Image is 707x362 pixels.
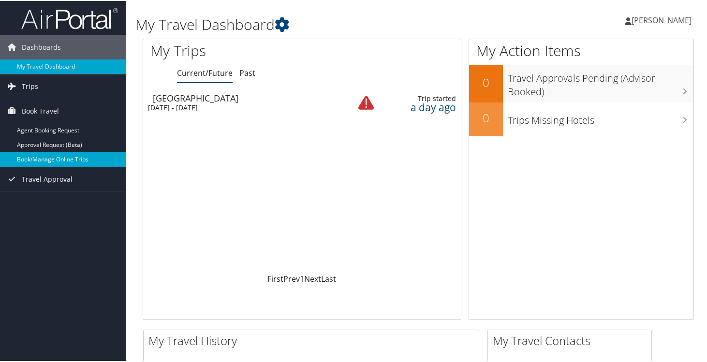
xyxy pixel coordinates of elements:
[135,14,513,34] h1: My Travel Dashboard
[493,332,651,348] h2: My Travel Contacts
[22,166,73,190] span: Travel Approval
[22,98,59,122] span: Book Travel
[22,34,61,58] span: Dashboards
[321,273,336,283] a: Last
[304,273,321,283] a: Next
[632,14,692,25] span: [PERSON_NAME]
[300,273,304,283] a: 1
[383,93,456,102] div: Trip started
[177,67,233,77] a: Current/Future
[21,6,118,29] img: airportal-logo.png
[148,332,479,348] h2: My Travel History
[469,101,693,135] a: 0Trips Missing Hotels
[469,73,503,90] h2: 0
[469,40,693,60] h1: My Action Items
[267,273,283,283] a: First
[508,66,693,98] h3: Travel Approvals Pending (Advisor Booked)
[22,73,38,98] span: Trips
[153,93,341,101] div: [GEOGRAPHIC_DATA]
[283,273,300,283] a: Prev
[239,67,255,77] a: Past
[508,108,693,126] h3: Trips Missing Hotels
[148,102,336,111] div: [DATE] - [DATE]
[150,40,321,60] h1: My Trips
[469,64,693,101] a: 0Travel Approvals Pending (Advisor Booked)
[383,102,456,111] div: a day ago
[358,94,374,110] img: alert-flat-solid-warning.png
[625,5,701,34] a: [PERSON_NAME]
[469,109,503,125] h2: 0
